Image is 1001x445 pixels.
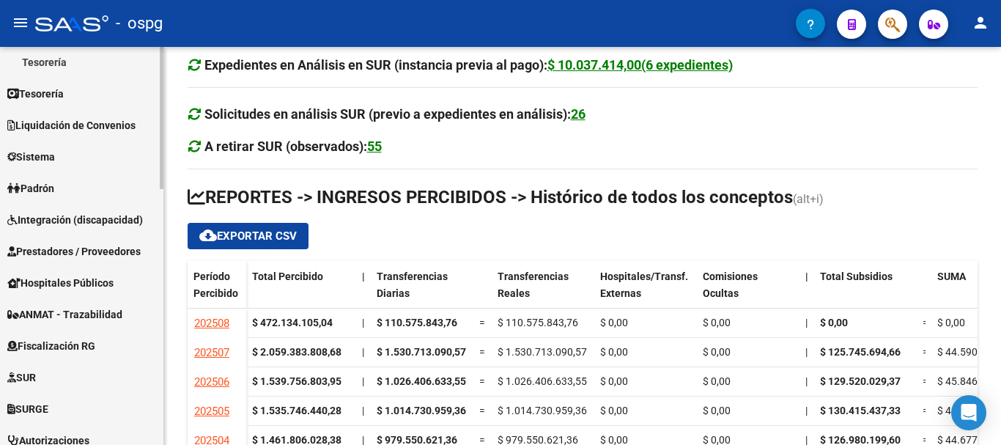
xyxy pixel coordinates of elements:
span: $ 0,00 [937,317,965,328]
span: (alt+i) [793,192,824,206]
span: | [362,405,364,416]
datatable-header-cell: Total Percibido [246,261,356,323]
span: | [805,346,808,358]
span: $ 0,00 [600,346,628,358]
span: | [805,375,808,387]
span: Hospitales Públicos [7,275,114,291]
span: Total Percibido [252,271,323,282]
datatable-header-cell: Hospitales/Transf. Externas [594,261,697,323]
span: SUMA [937,271,966,282]
strong: $ 1.535.746.440,28 [252,405,341,416]
datatable-header-cell: Comisiones Ocultas [697,261,799,323]
datatable-header-cell: Transferencias Diarias [371,261,473,323]
span: $ 1.026.406.633,55 [498,375,587,387]
span: Comisiones Ocultas [703,271,758,299]
span: Fiscalización RG [7,338,95,354]
span: $ 110.575.843,76 [498,317,578,328]
span: $ 0,00 [703,317,731,328]
strong: $ 2.059.383.808,68 [252,346,341,358]
span: ANMAT - Trazabilidad [7,306,122,323]
span: Sistema [7,149,55,165]
span: 202508 [194,317,229,330]
span: = [479,405,485,416]
span: REPORTES -> INGRESOS PERCIBIDOS -> Histórico de todos los conceptos [188,187,793,207]
span: $ 1.026.406.633,55 [377,375,466,387]
div: 55 [367,136,382,157]
span: = [923,405,928,416]
span: $ 1.014.730.959,36 [377,405,466,416]
span: $ 0,00 [820,317,848,328]
span: - ospg [116,7,163,40]
span: Tesorería [7,86,64,102]
strong: Solicitudes en análisis SUR (previo a expedientes en análisis): [204,106,586,122]
span: = [479,375,485,387]
datatable-header-cell: Transferencias Reales [492,261,594,323]
span: $ 0,00 [703,405,731,416]
datatable-header-cell: Total Subsidios [814,261,917,323]
datatable-header-cell: | [799,261,814,323]
span: = [923,346,928,358]
div: 26 [571,104,586,125]
span: 202507 [194,346,229,359]
button: Exportar CSV [188,223,309,249]
span: $ 129.520.029,37 [820,375,901,387]
span: Transferencias Reales [498,271,569,299]
span: 202505 [194,405,229,418]
strong: A retirar SUR (observados): [204,139,382,154]
div: Open Intercom Messenger [951,395,986,430]
span: | [805,405,808,416]
span: $ 1.014.730.959,36 [498,405,587,416]
datatable-header-cell: Período Percibido [188,261,246,323]
span: SURGE [7,401,48,417]
span: Integración (discapacidad) [7,212,143,228]
span: SUR [7,369,36,386]
mat-icon: person [972,14,989,32]
span: $ 0,00 [703,346,731,358]
span: $ 0,00 [703,375,731,387]
span: $ 130.415.437,33 [820,405,901,416]
span: | [362,271,365,282]
span: $ 110.575.843,76 [377,317,457,328]
span: $ 0,00 [600,405,628,416]
strong: $ 472.134.105,04 [252,317,333,328]
span: $ 1.530.713.090,57 [498,346,587,358]
span: $ 125.745.694,66 [820,346,901,358]
span: | [805,271,808,282]
span: $ 0,00 [600,317,628,328]
span: = [479,346,485,358]
span: Exportar CSV [199,229,297,243]
span: $ 0,00 [600,375,628,387]
datatable-header-cell: | [356,261,371,323]
span: = [923,317,928,328]
strong: Expedientes en Análisis en SUR (instancia previa al pago): [204,57,733,73]
span: Prestadores / Proveedores [7,243,141,260]
span: | [805,317,808,328]
strong: $ 1.539.756.803,95 [252,375,341,387]
span: Padrón [7,180,54,196]
mat-icon: cloud_download [199,227,217,244]
div: $ 10.037.414,00(6 expedientes) [547,55,733,76]
span: = [923,375,928,387]
span: Hospitales/Transf. Externas [600,271,688,299]
span: | [362,317,364,328]
span: Período Percibido [193,271,238,299]
span: $ 1.530.713.090,57 [377,346,466,358]
span: | [362,375,364,387]
mat-icon: menu [12,14,29,32]
span: | [362,346,364,358]
span: 202506 [194,375,229,389]
span: = [479,317,485,328]
span: Total Subsidios [820,271,893,282]
span: Liquidación de Convenios [7,117,136,133]
span: Transferencias Diarias [377,271,448,299]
